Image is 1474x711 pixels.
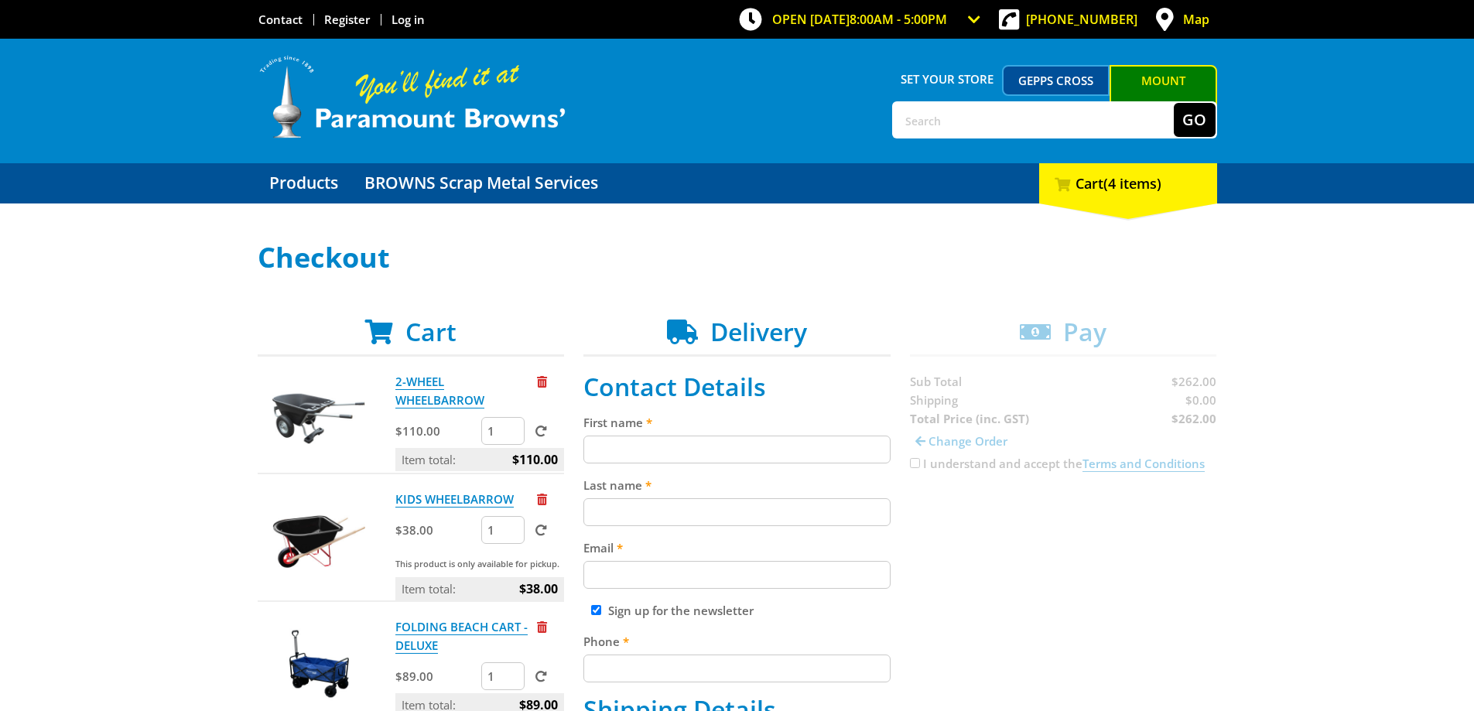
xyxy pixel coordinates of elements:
p: $89.00 [395,667,478,685]
span: OPEN [DATE] [772,11,947,28]
p: $38.00 [395,521,478,539]
input: Please enter your telephone number. [583,655,891,682]
span: $38.00 [519,577,558,600]
a: Go to the registration page [324,12,370,27]
span: Delivery [710,315,807,348]
img: FOLDING BEACH CART - DELUXE [272,617,365,710]
a: Remove from cart [537,491,547,507]
a: Go to the BROWNS Scrap Metal Services page [353,163,610,203]
input: Please enter your email address. [583,561,891,589]
span: Set your store [892,65,1003,93]
a: KIDS WHEELBARROW [395,491,514,508]
label: Sign up for the newsletter [608,603,754,618]
span: (4 items) [1103,174,1161,193]
a: 2-WHEEL WHEELBARROW [395,374,484,408]
p: $110.00 [395,422,478,440]
a: Mount [PERSON_NAME] [1110,65,1217,124]
p: Item total: [395,577,564,600]
h2: Contact Details [583,372,891,402]
p: Item total: [395,448,564,471]
span: $110.00 [512,448,558,471]
input: Search [894,103,1174,137]
label: First name [583,413,891,432]
input: Please enter your first name. [583,436,891,463]
img: KIDS WHEELBARROW [272,490,365,583]
a: Remove from cart [537,619,547,634]
a: Gepps Cross [1002,65,1110,96]
label: Email [583,538,891,557]
div: Cart [1039,163,1217,203]
a: Remove from cart [537,374,547,389]
input: Please enter your last name. [583,498,891,526]
label: Last name [583,476,891,494]
img: Paramount Browns' [258,54,567,140]
a: Go to the Contact page [258,12,303,27]
button: Go [1174,103,1216,137]
label: Phone [583,632,891,651]
a: Log in [392,12,425,27]
span: 8:00am - 5:00pm [850,11,947,28]
a: Go to the Products page [258,163,350,203]
h1: Checkout [258,242,1217,273]
p: This product is only available for pickup. [395,555,564,573]
span: Cart [405,315,457,348]
a: FOLDING BEACH CART - DELUXE [395,619,528,654]
img: 2-WHEEL WHEELBARROW [272,372,365,465]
